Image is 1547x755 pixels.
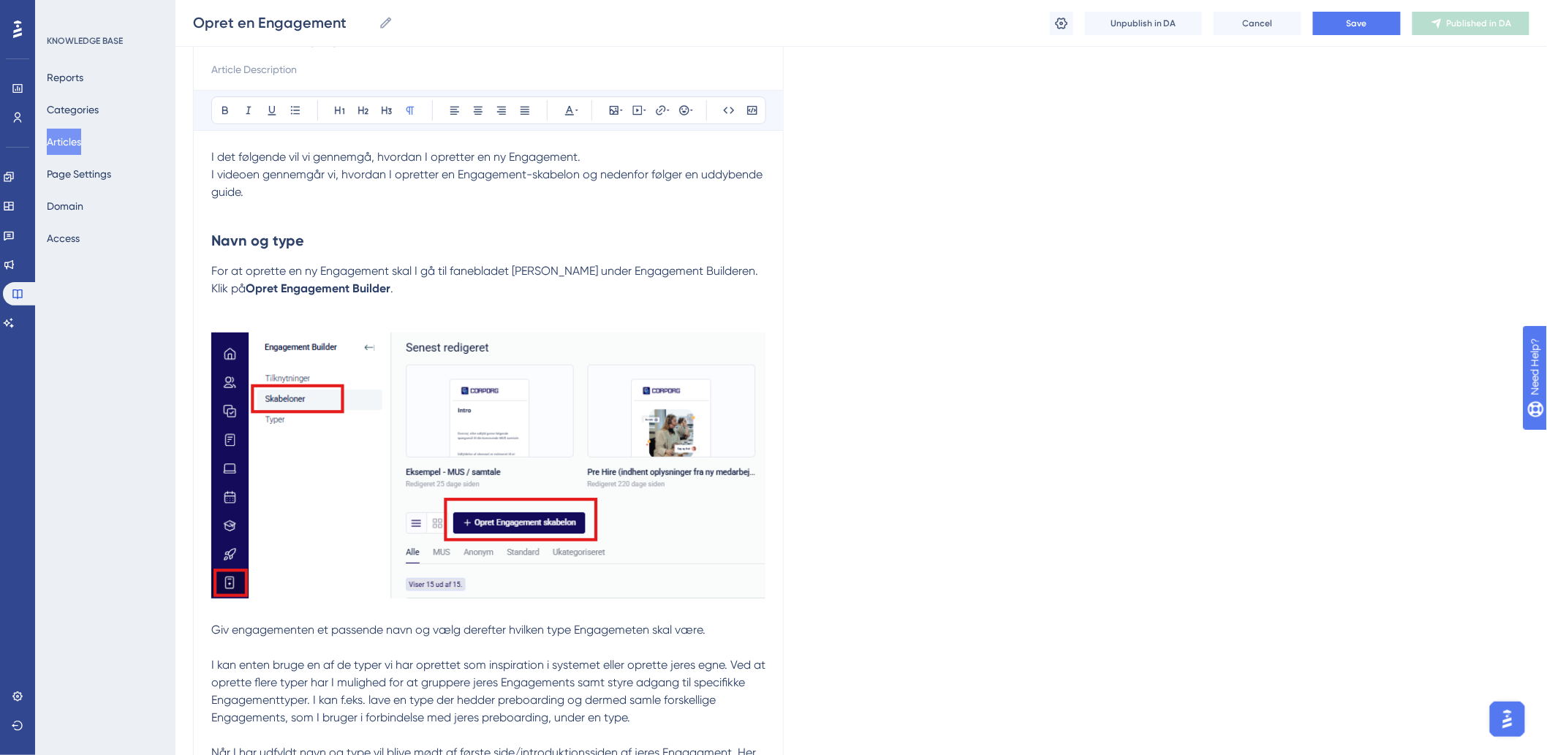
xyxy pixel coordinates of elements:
span: Giv engagementen et passende navn og vælg derefter hvilken type Engagemeten skal være. [211,623,706,637]
span: Published in DA [1447,18,1512,29]
span: . [390,281,393,295]
input: Article Description [211,61,765,78]
button: Categories [47,96,99,123]
strong: Navn og type [211,232,304,249]
span: Save [1347,18,1367,29]
button: Domain [47,193,83,219]
button: Unpublish in DA [1085,12,1202,35]
button: Cancel [1214,12,1301,35]
button: Published in DA [1412,12,1529,35]
strong: Opret Engagement Builder [246,281,390,295]
button: Access [47,225,80,251]
span: I videoen gennemgår vi, hvordan I opretter en Engagement-skabelon og nedenfor følger en uddybende... [211,167,765,199]
div: KNOWLEDGE BASE [47,35,123,47]
button: Page Settings [47,161,111,187]
span: I kan enten bruge en af de typer vi har oprettet som inspiration i systemet eller oprette jeres e... [211,658,768,724]
span: I det følgende vil vi gennemgå, hvordan I opretter en ny Engagement. [211,150,580,164]
span: Cancel [1243,18,1273,29]
button: Reports [47,64,83,91]
iframe: UserGuiding AI Assistant Launcher [1486,697,1529,741]
span: Unpublish in DA [1111,18,1176,29]
span: Need Help? [34,4,91,21]
button: Articles [47,129,81,155]
button: Save [1313,12,1401,35]
span: For at oprette en ny Engagement skal I gå til fanebladet [PERSON_NAME] under Engagement Builderen... [211,264,761,295]
input: Article Name [193,12,373,33]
